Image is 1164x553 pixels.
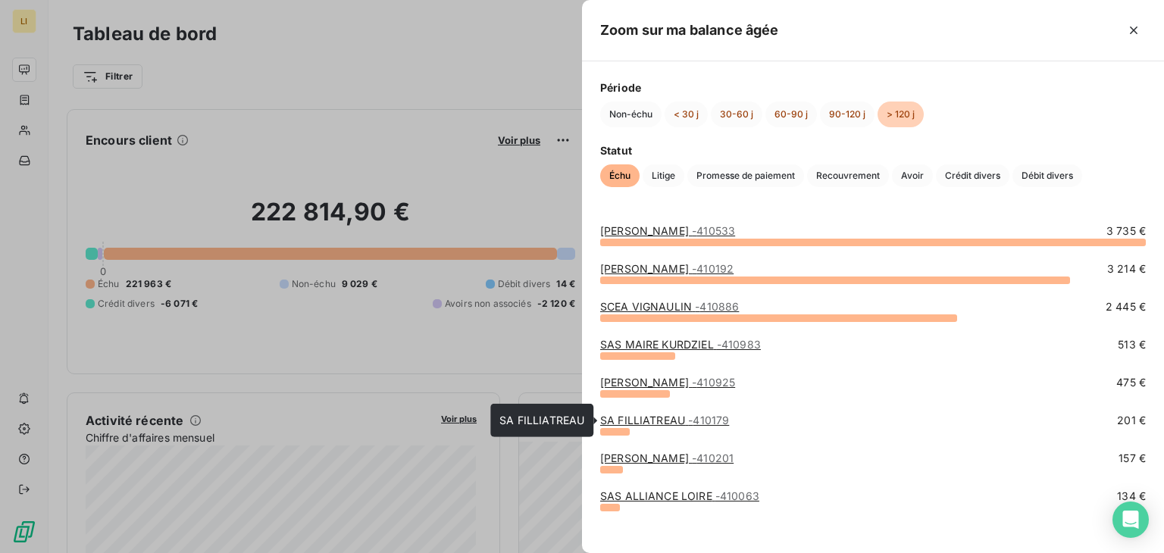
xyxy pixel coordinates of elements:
[600,102,662,127] button: Non-échu
[711,102,762,127] button: 30-60 j
[600,414,729,426] a: SA FILLIATREAU
[1106,299,1146,314] span: 2 445 €
[717,338,761,351] span: - 410983
[688,414,729,426] span: - 410179
[820,102,875,127] button: 90-120 j
[1112,501,1149,538] div: Open Intercom Messenger
[715,489,759,502] span: - 410063
[936,164,1009,187] button: Crédit divers
[1106,223,1146,239] span: 3 735 €
[1116,375,1146,390] span: 475 €
[600,20,779,41] h5: Zoom sur ma balance âgée
[878,102,924,127] button: > 120 j
[692,224,735,237] span: - 410533
[600,338,761,351] a: SAS MAIRE KURDZIEL
[600,224,735,237] a: [PERSON_NAME]
[600,262,734,275] a: [PERSON_NAME]
[692,451,734,464] span: - 410201
[600,451,734,464] a: [PERSON_NAME]
[687,164,804,187] button: Promesse de paiement
[1117,413,1146,428] span: 201 €
[695,300,739,313] span: - 410886
[1117,489,1146,504] span: 134 €
[1118,337,1146,352] span: 513 €
[600,142,1146,158] span: Statut
[665,102,708,127] button: < 30 j
[600,164,640,187] button: Échu
[692,262,734,275] span: - 410192
[600,80,1146,95] span: Période
[692,376,735,389] span: - 410925
[600,376,735,389] a: [PERSON_NAME]
[600,300,739,313] a: SCEA VIGNAULIN
[600,489,759,502] a: SAS ALLIANCE LOIRE
[1012,164,1082,187] button: Débit divers
[643,164,684,187] button: Litige
[1119,451,1146,466] span: 157 €
[765,102,817,127] button: 60-90 j
[499,414,584,426] span: SA FILLIATREAU
[807,164,889,187] button: Recouvrement
[1107,261,1146,276] span: 3 214 €
[892,164,933,187] button: Avoir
